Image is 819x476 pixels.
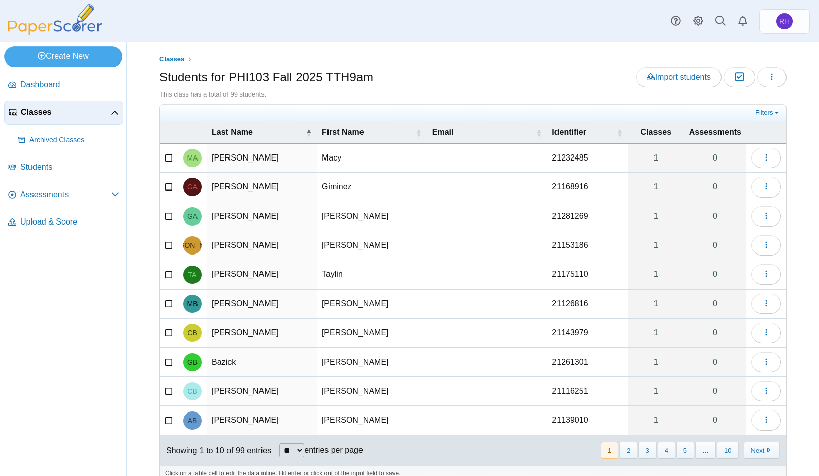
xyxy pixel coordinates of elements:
span: First Name : Activate to sort [416,128,422,138]
span: Dashboard [20,79,119,90]
button: 5 [676,442,694,459]
span: Mateo Balajadia [187,300,198,307]
td: Macy [317,144,427,173]
img: PaperScorer [4,4,106,35]
td: Giminez [317,173,427,202]
a: Students [4,155,123,180]
td: [PERSON_NAME] [317,406,427,435]
a: 0 [684,231,746,260]
span: Students [20,162,119,173]
span: Alexandra Billings [188,417,198,424]
span: Gabriel Anderson [187,213,198,220]
a: PaperScorer [4,28,106,37]
td: Bazick [207,348,317,377]
td: 21153186 [547,231,628,260]
a: Dashboard [4,73,123,98]
span: Email [432,126,534,138]
a: 1 [628,231,684,260]
button: 10 [717,442,738,459]
td: [PERSON_NAME] [207,260,317,289]
button: Next [744,442,780,459]
span: Email : Activate to sort [536,128,542,138]
span: Macy Adams [187,154,198,162]
a: 0 [684,290,746,318]
td: 21232485 [547,144,628,173]
span: Identifier : Activate to sort [617,128,623,138]
span: Last Name [212,126,304,138]
span: … [695,442,716,459]
a: Archived Classes [14,128,123,152]
span: Connor Barrett [187,329,197,336]
nav: pagination [600,442,780,459]
td: [PERSON_NAME] [207,290,317,319]
td: 21126816 [547,290,628,319]
a: 0 [684,260,746,289]
span: Import students [647,73,711,81]
a: 0 [684,406,746,434]
td: [PERSON_NAME] [207,319,317,347]
a: 1 [628,290,684,318]
td: 21261301 [547,348,628,377]
a: 1 [628,348,684,376]
td: [PERSON_NAME] [207,173,317,202]
td: [PERSON_NAME] [207,202,317,231]
td: 21139010 [547,406,628,435]
span: Archived Classes [29,135,119,145]
td: [PERSON_NAME] [207,406,317,435]
button: 4 [658,442,675,459]
a: Classes [157,53,187,66]
a: Classes [4,101,123,125]
td: 21281269 [547,202,628,231]
td: Taylin [317,260,427,289]
span: Garrett Bazick [187,359,198,366]
div: Showing 1 to 10 of 99 entries [160,435,271,466]
span: First Name [322,126,414,138]
span: Rich Holland [776,13,793,29]
label: entries per page [304,446,363,454]
span: Identifier [552,126,615,138]
span: Cameron Bert [187,388,197,395]
a: 1 [628,319,684,347]
span: Last Name : Activate to invert sorting [306,128,312,138]
a: Filters [752,108,783,118]
a: 0 [684,319,746,347]
span: Classes [633,126,679,138]
span: Assessments [689,126,741,138]
a: 1 [628,377,684,405]
a: Upload & Score [4,210,123,235]
button: 2 [619,442,637,459]
a: 0 [684,348,746,376]
span: Rich Holland [779,18,790,25]
a: 1 [628,406,684,434]
a: Assessments [4,183,123,207]
a: 0 [684,202,746,231]
span: Giminez Ajua Ngunyi [187,183,198,191]
a: Create New [4,46,122,67]
a: Alerts [732,10,754,33]
td: 21168916 [547,173,628,202]
td: [PERSON_NAME] [317,319,427,347]
a: 1 [628,144,684,172]
h1: Students for PHI103 Fall 2025 TTH9am [159,69,373,86]
td: [PERSON_NAME] [207,377,317,406]
span: Upload & Score [20,216,119,228]
span: Classes [21,107,111,118]
span: Assessments [20,189,111,200]
td: [PERSON_NAME] [317,348,427,377]
td: [PERSON_NAME] [317,202,427,231]
span: Classes [159,55,184,63]
a: 1 [628,173,684,201]
a: 0 [684,144,746,172]
td: 21143979 [547,319,628,347]
button: 3 [638,442,656,459]
a: Import students [636,67,722,87]
td: [PERSON_NAME] [317,377,427,406]
a: 1 [628,202,684,231]
td: [PERSON_NAME] [207,144,317,173]
span: Taylin Armstrong [188,271,197,278]
td: [PERSON_NAME] [317,231,427,260]
a: 1 [628,260,684,289]
a: 0 [684,377,746,405]
td: 21116251 [547,377,628,406]
td: [PERSON_NAME] [317,290,427,319]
